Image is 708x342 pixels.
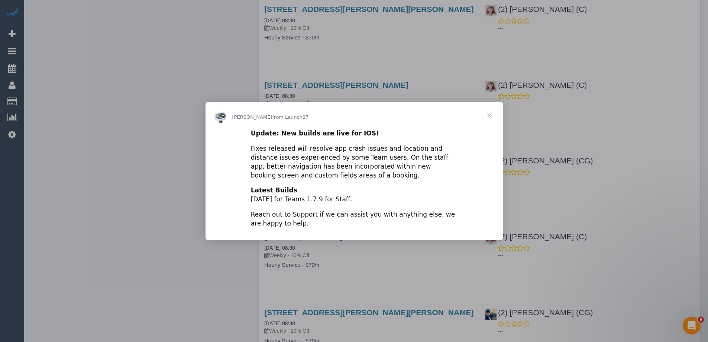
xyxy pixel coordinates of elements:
[476,102,503,129] span: Close
[251,130,379,137] b: Update: New builds are live for IOS!
[251,210,458,228] div: Reach out to Support if we can assist you with anything else, we are happy to help.
[272,114,309,120] span: from Launch27
[232,114,272,120] span: [PERSON_NAME]
[214,111,226,123] img: Profile image for Ellie
[251,186,458,204] div: [DATE] for Teams 1.7.9 for Staff.
[251,144,458,180] div: Fixes released will resolve app crash issues and location and distance issues experienced by some...
[251,186,297,194] b: Latest Builds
